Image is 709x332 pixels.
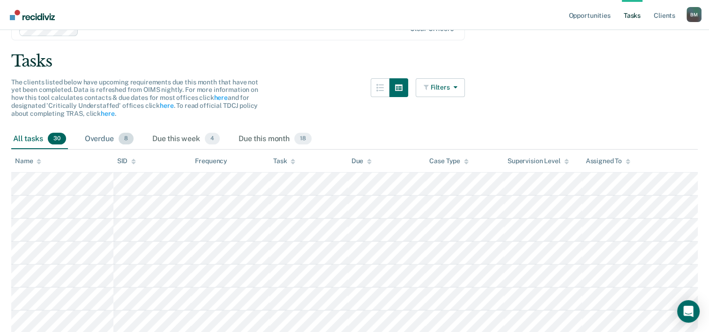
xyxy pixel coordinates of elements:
[416,78,465,97] button: Filters
[677,300,700,323] div: Open Intercom Messenger
[507,157,569,165] div: Supervision Level
[586,157,630,165] div: Assigned To
[195,157,227,165] div: Frequency
[119,133,134,145] span: 8
[214,94,227,101] a: here
[687,7,702,22] button: Profile dropdown button
[160,102,173,109] a: here
[10,10,55,20] img: Recidiviz
[117,157,136,165] div: SID
[237,129,313,150] div: Due this month18
[101,110,114,117] a: here
[11,52,698,71] div: Tasks
[687,7,702,22] div: B M
[11,78,258,117] span: The clients listed below have upcoming requirements due this month that have not yet been complet...
[294,133,312,145] span: 18
[15,157,41,165] div: Name
[83,129,135,150] div: Overdue8
[273,157,295,165] div: Task
[11,129,68,150] div: All tasks30
[150,129,222,150] div: Due this week4
[351,157,372,165] div: Due
[48,133,66,145] span: 30
[429,157,469,165] div: Case Type
[205,133,220,145] span: 4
